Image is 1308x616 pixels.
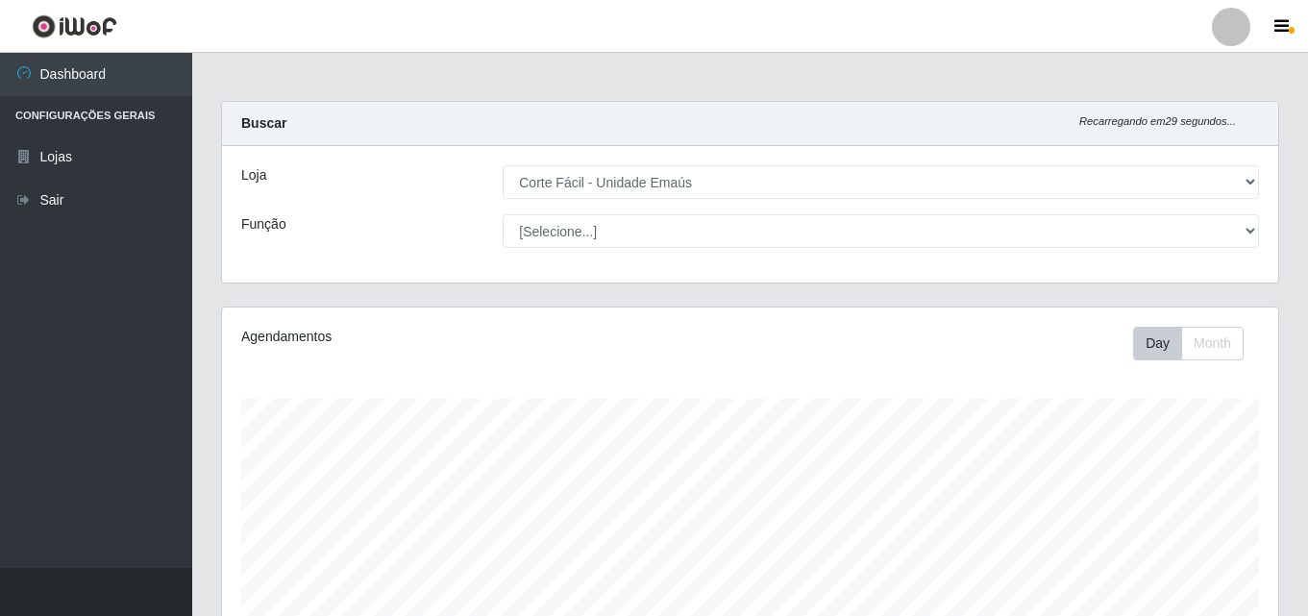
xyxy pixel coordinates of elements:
[241,115,286,131] strong: Buscar
[1133,327,1259,360] div: Toolbar with button groups
[1133,327,1244,360] div: First group
[1133,327,1182,360] button: Day
[241,214,286,234] label: Função
[32,14,117,38] img: CoreUI Logo
[1079,115,1236,127] i: Recarregando em 29 segundos...
[1181,327,1244,360] button: Month
[241,327,649,347] div: Agendamentos
[241,165,266,185] label: Loja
